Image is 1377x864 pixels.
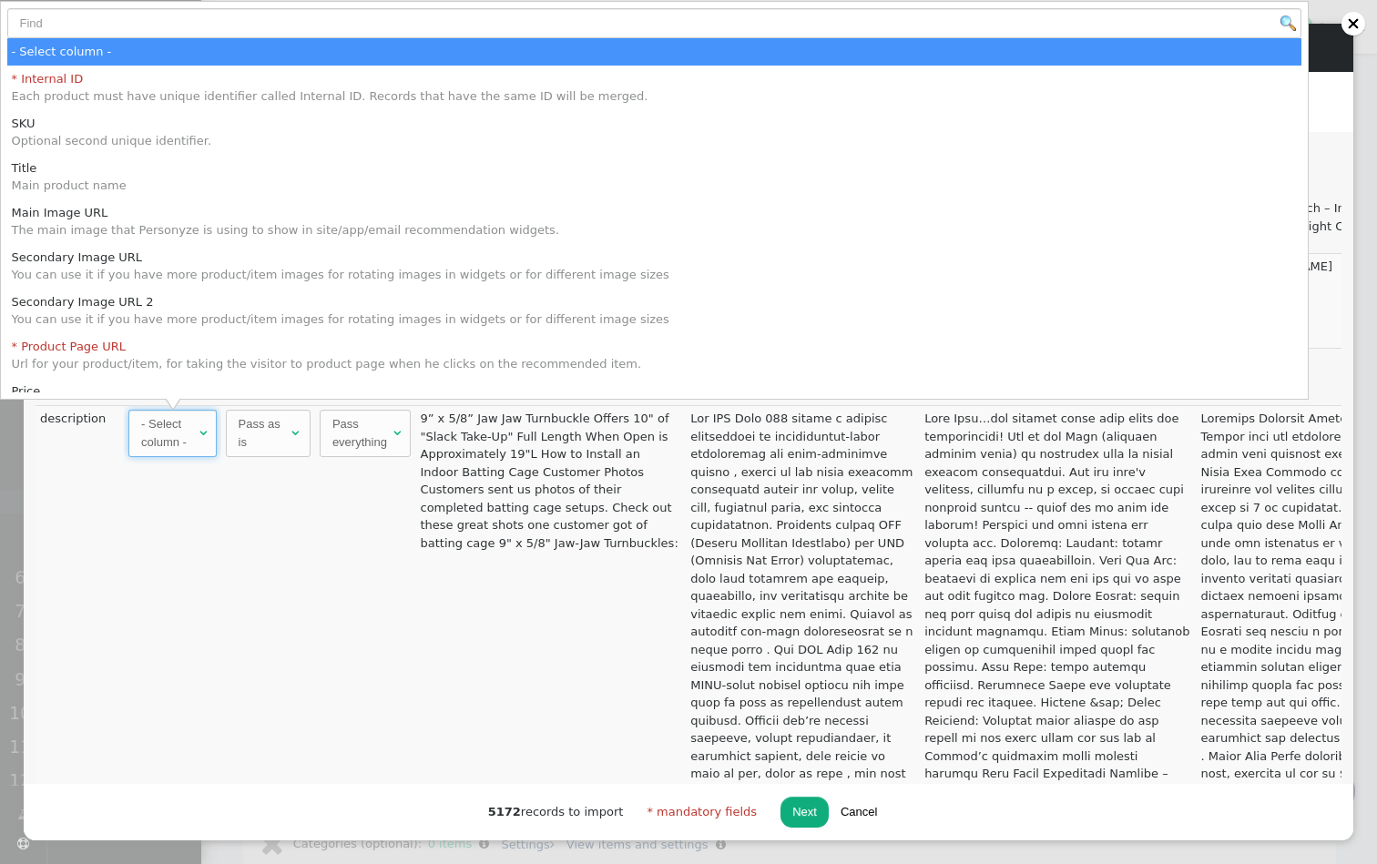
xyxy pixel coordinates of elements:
[488,803,624,821] div: records to import
[647,803,757,821] div: * mandatory fields
[12,221,1298,239] div: The main image that Personyze is using to show in site/app/email recommendation widgets.
[141,415,196,451] div: - Select column -
[829,797,889,828] button: Cancel
[12,340,127,353] span: * Product Page URL
[12,132,1298,150] div: Optional second unique identifier.
[12,161,37,175] span: Title
[12,250,143,264] span: Secondary Image URL
[12,266,1298,284] div: You can use it if you have more product/item images for rotating images in widgets or for differe...
[12,206,108,219] span: Main Image URL
[12,384,41,398] span: Price
[393,427,401,439] span: 
[780,797,829,828] button: Next
[488,805,521,818] b: 5172
[332,415,390,451] div: Pass everything
[291,427,299,439] span: 
[12,355,1298,373] div: Url for your product/item, for taking the visitor to product page when he clicks on the recommend...
[12,72,84,86] span: * Internal ID
[12,177,1298,195] div: Main product name
[1280,15,1296,31] img: icon_search.png
[12,310,1298,329] div: You can use it if you have more product/item images for rotating images in widgets or for differe...
[199,427,207,439] span: 
[239,415,288,451] div: Pass as is
[12,117,36,130] span: SKU
[7,8,1302,39] input: Find
[7,38,1302,66] td: - Select column -
[12,295,154,309] span: Secondary Image URL 2
[12,87,1298,106] div: Each product must have unique identifier called Internal ID. Records that have the same ID will b...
